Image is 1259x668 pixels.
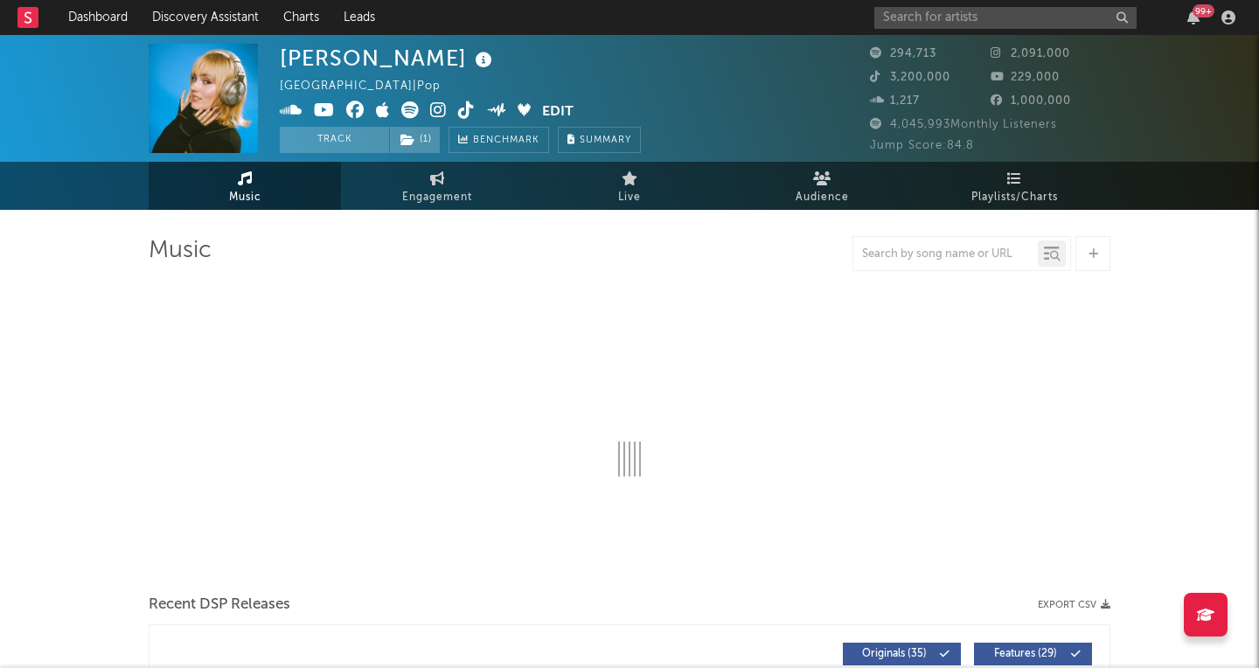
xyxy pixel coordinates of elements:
[991,48,1070,59] span: 2,091,000
[280,127,389,153] button: Track
[870,140,974,151] span: Jump Score: 84.8
[149,162,341,210] a: Music
[853,247,1038,261] input: Search by song name or URL
[870,119,1057,130] span: 4,045,993 Monthly Listeners
[1187,10,1200,24] button: 99+
[870,95,920,107] span: 1,217
[1193,4,1214,17] div: 99 +
[854,649,935,659] span: Originals ( 35 )
[985,649,1066,659] span: Features ( 29 )
[974,643,1092,665] button: Features(29)
[473,130,539,151] span: Benchmark
[618,187,641,208] span: Live
[870,72,950,83] span: 3,200,000
[542,101,574,123] button: Edit
[402,187,472,208] span: Engagement
[149,595,290,616] span: Recent DSP Releases
[726,162,918,210] a: Audience
[580,136,631,145] span: Summary
[918,162,1110,210] a: Playlists/Charts
[1038,600,1110,610] button: Export CSV
[874,7,1137,29] input: Search for artists
[870,48,936,59] span: 294,713
[796,187,849,208] span: Audience
[558,127,641,153] button: Summary
[389,127,441,153] span: ( 1 )
[533,162,726,210] a: Live
[390,127,440,153] button: (1)
[229,187,261,208] span: Music
[991,95,1071,107] span: 1,000,000
[280,76,461,97] div: [GEOGRAPHIC_DATA] | Pop
[449,127,549,153] a: Benchmark
[971,187,1058,208] span: Playlists/Charts
[991,72,1060,83] span: 229,000
[341,162,533,210] a: Engagement
[843,643,961,665] button: Originals(35)
[280,44,497,73] div: [PERSON_NAME]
